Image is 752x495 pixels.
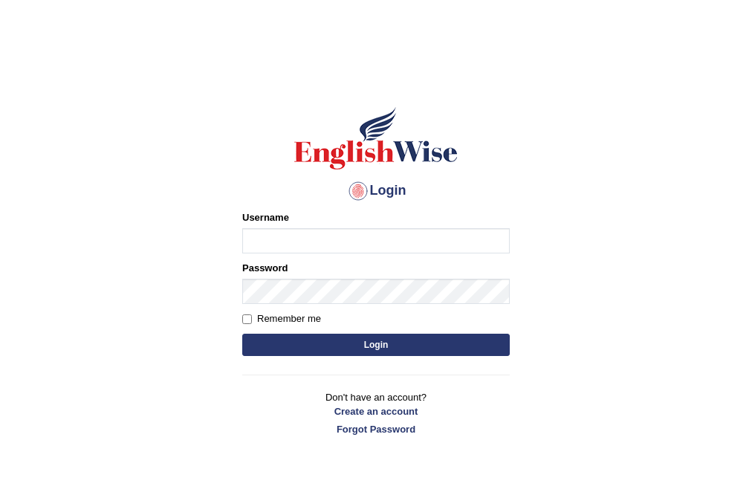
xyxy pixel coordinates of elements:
input: Remember me [242,314,252,324]
a: Create an account [242,404,510,418]
label: Username [242,210,289,224]
p: Don't have an account? [242,390,510,436]
button: Login [242,334,510,356]
label: Remember me [242,311,321,326]
h4: Login [242,179,510,203]
a: Forgot Password [242,422,510,436]
img: Logo of English Wise sign in for intelligent practice with AI [291,105,461,172]
label: Password [242,261,288,275]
